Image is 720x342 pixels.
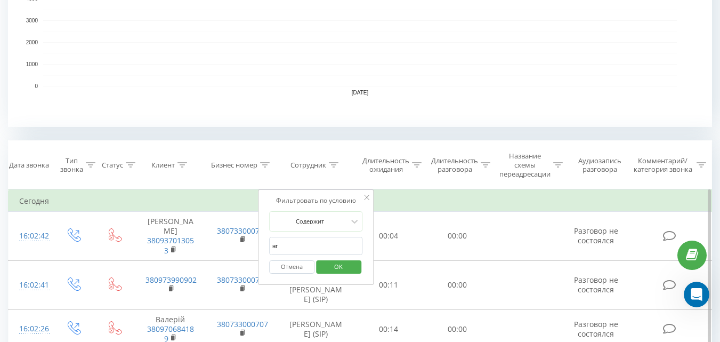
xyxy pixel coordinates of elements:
[574,319,618,339] span: Разговор не состоялся
[9,190,712,212] td: Сегодня
[632,156,694,174] div: Комментарий/категория звонка
[145,275,197,285] a: 380973990902
[135,212,206,261] td: [PERSON_NAME]
[102,161,123,170] div: Статус
[573,156,627,174] div: Аудиозапись разговора
[9,161,49,170] div: Дата звонка
[17,133,166,154] div: 📌 оцінити переваги для для себе і бізнесу вже на старті.
[269,237,363,256] input: Введите значение
[26,61,38,67] text: 1000
[51,236,59,245] button: Завантажити вкладений файл
[574,226,618,245] span: Разговор не состоялся
[19,226,42,246] div: 16:02:42
[167,4,187,25] button: Головна
[17,236,25,245] button: Вибір емодзі
[52,13,126,24] p: У мережі 1 год тому
[17,7,166,49] div: Щоб ефективно запровадити AI-функціонал та отримати максимум користі, звертайся прямо зараз до на...
[60,156,83,174] div: Тип звонка
[684,282,709,307] iframe: Intercom live chat
[217,319,268,329] a: 380733000707
[147,235,194,255] a: 380937013053
[217,226,268,236] a: 380733000707
[187,4,206,23] div: Закрити
[17,81,166,102] div: 📌 зрозуміти, як АІ допоможе у виявленні інсайтів із розмов;
[34,236,42,245] button: вибір GIF-файлів
[499,152,551,179] div: Название схемы переадресации
[151,161,175,170] div: Клиент
[19,319,42,339] div: 16:02:26
[362,156,409,174] div: Длительность ожидания
[354,212,423,261] td: 00:04
[574,275,618,295] span: Разговор не состоялся
[323,258,353,275] span: OK
[431,156,478,174] div: Длительность разговора
[52,5,94,13] h1: Oleksandr
[269,195,363,206] div: Фильтровать по условию
[17,205,81,211] div: Oleksandr • Щойно
[354,260,423,309] td: 00:11
[290,161,326,170] div: Сотрудник
[316,260,361,274] button: OK
[19,275,42,296] div: 16:02:41
[211,161,257,170] div: Бизнес номер
[269,260,314,274] button: Отмена
[217,275,268,285] a: 380733000707
[35,83,38,89] text: 0
[9,214,204,232] textarea: Повідомлення...
[30,6,47,23] img: Profile image for Oleksandr
[17,55,166,76] div: 📌 отримати повну інформацію про функціонал AI-аналізу дзвінків;
[423,260,492,309] td: 00:00
[423,212,492,261] td: 00:00
[7,4,27,25] button: go back
[26,39,38,45] text: 2000
[17,107,166,128] div: 📌 дізнатися, як впровадити функцію максимально ефективно;
[183,232,200,249] button: Надіслати повідомлення…
[352,90,369,96] text: [DATE]
[17,160,166,192] div: Консультація займе мінімум часу, але дасть максимум користі для оптимізації роботи з клієнтами.
[26,18,38,23] text: 3000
